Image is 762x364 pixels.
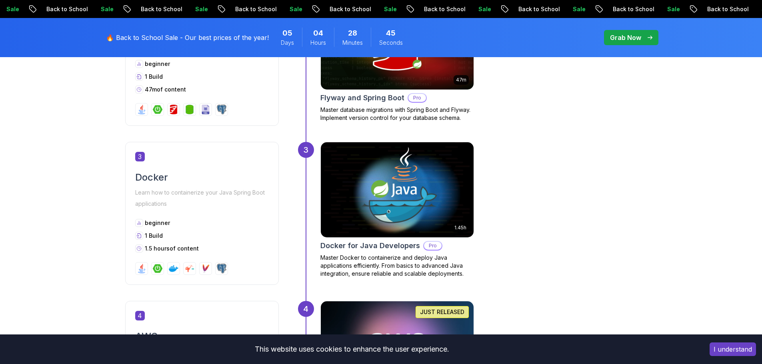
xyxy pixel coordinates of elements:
span: 1 Build [145,73,163,80]
img: sql logo [201,105,210,114]
p: beginner [145,219,170,227]
button: Accept cookies [710,342,756,356]
p: Back to School [699,5,753,13]
h2: AWS [135,330,269,343]
span: Hours [310,39,326,47]
span: Seconds [379,39,403,47]
p: Master Docker to containerize and deploy Java applications efficiently. From basics to advanced J... [320,254,474,278]
div: 4 [298,301,314,317]
p: Grab Now [610,33,641,42]
h2: Flyway and Spring Boot [320,92,404,103]
p: 47m [456,77,466,83]
img: docker logo [169,264,178,273]
p: Learn how to containerize your Java Spring Boot applications [135,187,269,209]
span: Days [281,39,294,47]
img: Docker for Java Developers card [321,142,474,237]
img: java logo [137,264,146,273]
p: Sale [92,5,118,13]
p: 🔥 Back to School Sale - Our best prices of the year! [106,33,269,42]
img: spring-boot logo [153,264,162,273]
p: beginner [145,60,170,68]
span: 1 Build [145,232,163,239]
p: Pro [424,242,442,250]
p: Back to School [227,5,281,13]
p: 1.5 hours of content [145,245,199,253]
img: spring-boot logo [153,105,162,114]
p: Sale [376,5,401,13]
span: 4 Hours [313,28,323,39]
img: jib logo [185,264,194,273]
p: 47m of content [145,86,186,93]
p: Back to School [604,5,659,13]
span: 4 [135,311,145,320]
p: Back to School [510,5,564,13]
p: 1.45h [454,225,466,231]
p: Sale [564,5,590,13]
span: 3 [135,152,145,161]
img: flyway logo [169,105,178,114]
a: Docker for Java Developers card1.45hDocker for Java DevelopersProMaster Docker to containerize an... [320,142,474,278]
p: Master database migrations with Spring Boot and Flyway. Implement version control for your databa... [320,106,474,122]
img: java logo [137,105,146,114]
p: Back to School [38,5,92,13]
p: Pro [408,94,426,102]
span: 5 Days [282,28,292,39]
p: Back to School [321,5,376,13]
img: maven logo [201,264,210,273]
img: postgres logo [217,105,226,114]
p: Sale [281,5,307,13]
span: 45 Seconds [386,28,396,39]
img: postgres logo [217,264,226,273]
p: Sale [187,5,212,13]
span: Minutes [342,39,363,47]
img: spring-data-jpa logo [185,105,194,114]
div: 3 [298,142,314,158]
p: Back to School [416,5,470,13]
div: This website uses cookies to enhance the user experience. [6,340,698,358]
p: Sale [470,5,496,13]
span: 28 Minutes [348,28,357,39]
p: Back to School [132,5,187,13]
h2: Docker [135,171,269,184]
p: Sale [659,5,684,13]
h2: Docker for Java Developers [320,240,420,251]
p: JUST RELEASED [420,308,464,316]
